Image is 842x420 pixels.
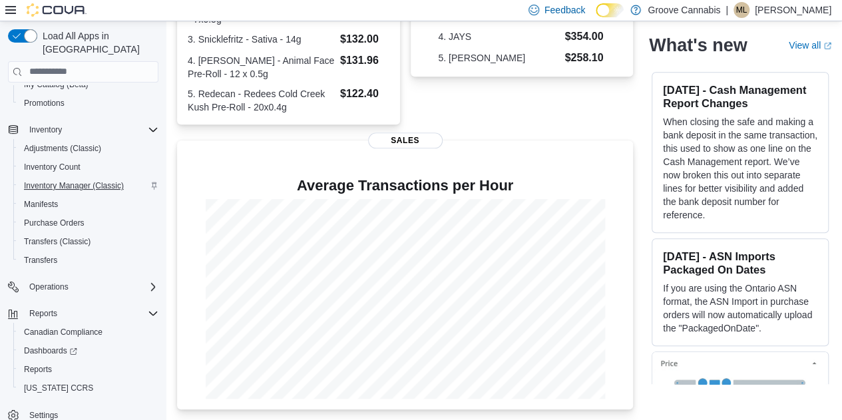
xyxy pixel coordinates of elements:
[24,199,58,210] span: Manifests
[13,214,164,232] button: Purchase Orders
[19,95,70,111] a: Promotions
[24,255,57,266] span: Transfers
[13,139,164,158] button: Adjustments (Classic)
[19,77,94,93] a: My Catalog (Beta)
[663,282,817,335] p: If you are using the Ontario ASN format, the ASN Import in purchase orders will now automatically...
[13,195,164,214] button: Manifests
[24,327,103,337] span: Canadian Compliance
[13,251,164,270] button: Transfers
[24,122,158,138] span: Inventory
[649,35,747,56] h2: What's new
[19,215,90,231] a: Purchase Orders
[24,236,91,247] span: Transfers (Classic)
[24,180,124,191] span: Inventory Manager (Classic)
[663,250,817,276] h3: [DATE] - ASN Imports Packaged On Dates
[736,2,747,18] span: ML
[564,29,605,45] dd: $354.00
[29,308,57,319] span: Reports
[823,42,831,50] svg: External link
[755,2,831,18] p: [PERSON_NAME]
[13,176,164,195] button: Inventory Manager (Classic)
[24,218,85,228] span: Purchase Orders
[19,361,57,377] a: Reports
[13,341,164,360] a: Dashboards
[13,158,164,176] button: Inventory Count
[19,324,108,340] a: Canadian Compliance
[663,83,817,110] h3: [DATE] - Cash Management Report Changes
[24,364,52,375] span: Reports
[564,50,605,66] dd: $258.10
[13,94,164,112] button: Promotions
[27,3,87,17] img: Cova
[19,140,158,156] span: Adjustments (Classic)
[789,40,831,51] a: View allExternal link
[24,383,93,393] span: [US_STATE] CCRS
[3,304,164,323] button: Reports
[19,324,158,340] span: Canadian Compliance
[340,53,389,69] dd: $131.96
[37,29,158,56] span: Load All Apps in [GEOGRAPHIC_DATA]
[19,234,96,250] a: Transfers (Classic)
[24,143,101,154] span: Adjustments (Classic)
[29,124,62,135] span: Inventory
[19,77,158,93] span: My Catalog (Beta)
[19,234,158,250] span: Transfers (Classic)
[19,252,158,268] span: Transfers
[340,31,389,47] dd: $132.00
[438,30,559,43] dt: 4. JAYS
[648,2,720,18] p: Groove Cannabis
[19,380,158,396] span: Washington CCRS
[24,279,158,295] span: Operations
[734,2,749,18] div: Michael Langburt
[24,279,74,295] button: Operations
[368,132,443,148] span: Sales
[19,196,63,212] a: Manifests
[24,98,65,108] span: Promotions
[340,86,389,102] dd: $122.40
[13,323,164,341] button: Canadian Compliance
[19,196,158,212] span: Manifests
[726,2,728,18] p: |
[19,178,129,194] a: Inventory Manager (Classic)
[29,282,69,292] span: Operations
[544,3,585,17] span: Feedback
[188,33,335,46] dt: 3. Snicklefritz - Sativa - 14g
[24,306,63,321] button: Reports
[19,159,158,175] span: Inventory Count
[24,306,158,321] span: Reports
[188,178,622,194] h4: Average Transactions per Hour
[24,79,89,90] span: My Catalog (Beta)
[3,278,164,296] button: Operations
[596,17,596,18] span: Dark Mode
[19,95,158,111] span: Promotions
[663,115,817,222] p: When closing the safe and making a bank deposit in the same transaction, this used to show as one...
[188,87,335,114] dt: 5. Redecan - Redees Cold Creek Kush Pre-Roll - 20x0.4g
[13,75,164,94] button: My Catalog (Beta)
[19,380,99,396] a: [US_STATE] CCRS
[24,122,67,138] button: Inventory
[19,140,106,156] a: Adjustments (Classic)
[19,343,83,359] a: Dashboards
[19,178,158,194] span: Inventory Manager (Classic)
[19,252,63,268] a: Transfers
[188,54,335,81] dt: 4. [PERSON_NAME] - Animal Face Pre-Roll - 12 x 0.5g
[438,51,559,65] dt: 5. [PERSON_NAME]
[13,360,164,379] button: Reports
[13,379,164,397] button: [US_STATE] CCRS
[3,120,164,139] button: Inventory
[13,232,164,251] button: Transfers (Classic)
[19,159,86,175] a: Inventory Count
[596,3,624,17] input: Dark Mode
[19,343,158,359] span: Dashboards
[24,162,81,172] span: Inventory Count
[24,345,77,356] span: Dashboards
[19,215,158,231] span: Purchase Orders
[19,361,158,377] span: Reports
